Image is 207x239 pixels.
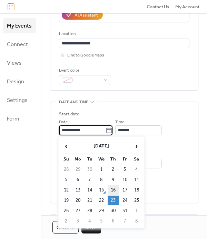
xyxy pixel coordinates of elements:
[72,196,83,205] td: 20
[72,206,83,216] td: 27
[119,185,130,195] td: 17
[3,93,36,108] a: Settings
[7,114,19,125] span: Form
[61,139,71,153] span: ‹
[175,3,199,10] a: My Account
[115,119,124,126] span: Time
[7,58,22,69] span: Views
[96,206,107,216] td: 29
[7,95,28,106] span: Settings
[72,185,83,195] td: 13
[131,154,142,164] th: Sa
[61,154,72,164] th: Su
[108,165,119,174] td: 2
[61,196,72,205] td: 19
[59,111,79,117] div: Start date
[131,139,142,153] span: ›
[72,165,83,174] td: 29
[59,98,88,105] span: Date and time
[96,185,107,195] td: 15
[131,175,142,185] td: 11
[3,37,36,52] a: Connect
[84,154,95,164] th: Tu
[3,18,36,33] a: My Events
[119,216,130,226] td: 7
[131,216,142,226] td: 8
[96,196,107,205] td: 22
[108,216,119,226] td: 6
[84,196,95,205] td: 21
[7,39,28,50] span: Connect
[8,3,14,10] img: logo
[72,175,83,185] td: 6
[131,206,142,216] td: 1
[7,21,32,32] span: My Events
[52,221,79,233] button: Cancel
[108,196,119,205] td: 23
[59,31,188,38] div: Location
[84,165,95,174] td: 30
[61,165,72,174] td: 28
[84,206,95,216] td: 28
[119,196,130,205] td: 24
[84,216,95,226] td: 4
[147,3,169,10] a: Contact Us
[131,165,142,174] td: 4
[108,175,119,185] td: 9
[108,185,119,195] td: 16
[84,185,95,195] td: 14
[119,154,130,164] th: Fr
[61,185,72,195] td: 12
[57,224,75,231] span: Cancel
[108,154,119,164] th: Th
[3,55,36,71] a: Views
[119,165,130,174] td: 3
[96,175,107,185] td: 8
[59,119,68,126] span: Date
[96,165,107,174] td: 1
[7,76,24,87] span: Design
[61,216,72,226] td: 2
[131,185,142,195] td: 18
[3,111,36,126] a: Form
[62,10,103,19] button: AI Assistant
[59,67,110,74] div: Event color
[108,206,119,216] td: 30
[61,206,72,216] td: 26
[119,175,130,185] td: 10
[61,175,72,185] td: 5
[67,52,104,59] span: Link to Google Maps
[96,216,107,226] td: 5
[72,216,83,226] td: 3
[131,196,142,205] td: 25
[86,224,97,231] span: Save
[3,74,36,89] a: Design
[119,206,130,216] td: 31
[84,175,95,185] td: 7
[96,154,107,164] th: We
[75,12,98,19] div: AI Assistant
[72,139,130,154] th: [DATE]
[72,154,83,164] th: Mo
